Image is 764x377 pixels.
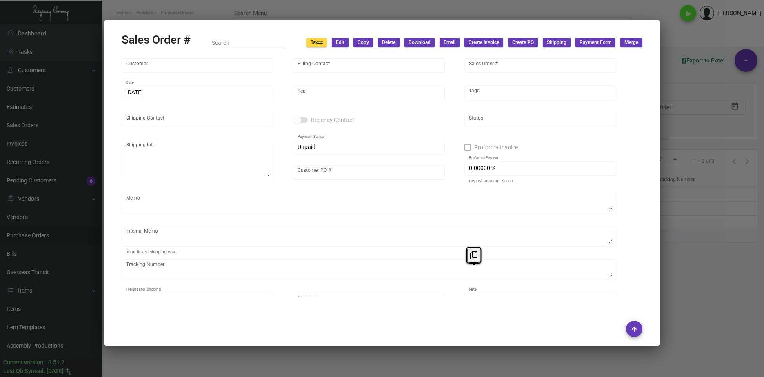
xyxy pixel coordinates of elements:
button: Create PO [508,38,538,47]
button: Edit [332,38,349,47]
span: Edit [336,39,344,46]
mat-hint: Total linked shipping cost: [126,250,177,255]
span: Email [444,39,455,46]
span: Delete [382,39,395,46]
div: Last Qb Synced: [DATE] [3,367,64,375]
span: Merge [624,39,638,46]
button: Email [440,38,460,47]
span: Create Invoice [469,39,499,46]
button: Payment Form [575,38,615,47]
span: Tax [311,39,323,46]
button: Tax [306,38,327,47]
div: Current version: [3,358,45,367]
span: Download [409,39,431,46]
button: Merge [620,38,642,47]
h2: Sales Order # [122,33,191,47]
mat-hint: Deposit amount: $0.00 [469,179,513,184]
span: Shipping [547,39,566,46]
span: Copy [358,39,369,46]
button: Delete [378,38,400,47]
span: Payment Form [580,39,611,46]
div: 0.51.2 [48,358,64,367]
i: Copy [470,251,477,259]
button: Copy [353,38,373,47]
span: Unpaid [298,144,315,150]
span: Regency Contact [311,115,354,125]
button: Download [404,38,435,47]
button: Shipping [543,38,571,47]
button: Create Invoice [464,38,503,47]
span: Proforma Invoice [474,142,518,152]
span: Create PO [512,39,534,46]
